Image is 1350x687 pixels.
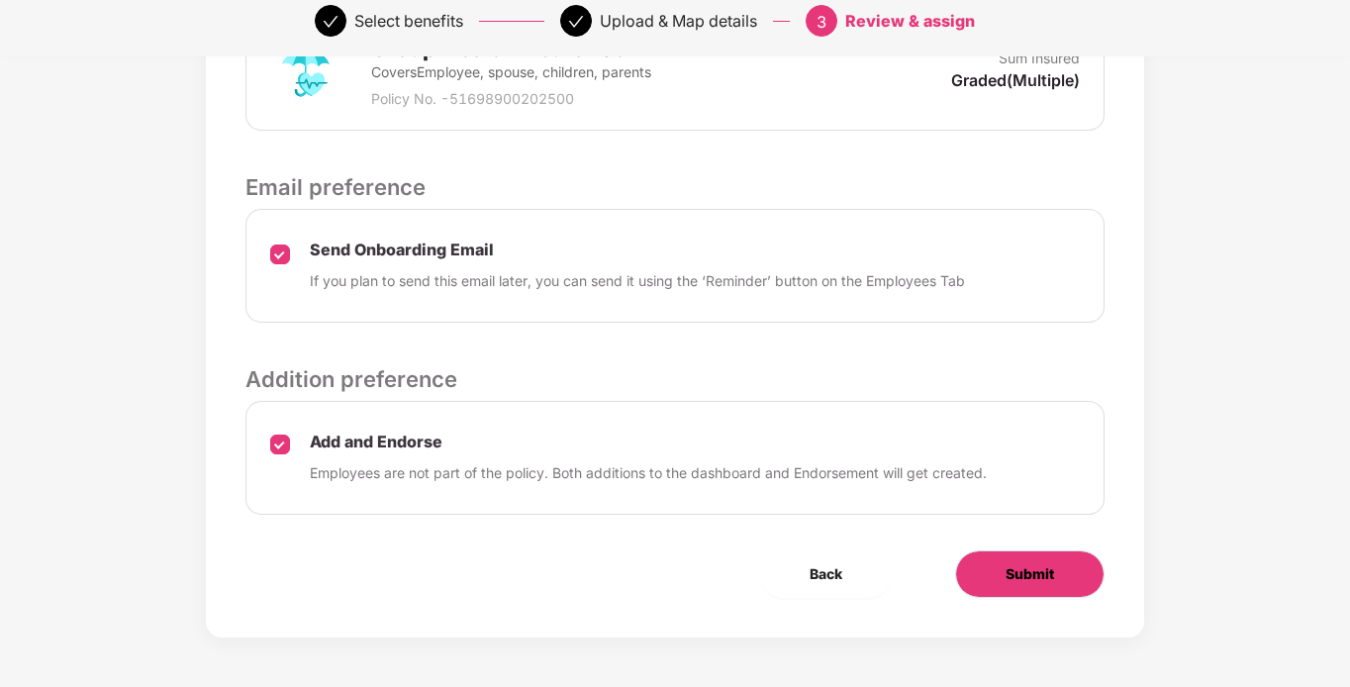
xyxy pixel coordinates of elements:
[371,88,651,110] p: Policy No. - 51698900202500
[845,5,975,37] div: Review & assign
[323,14,338,30] span: check
[245,362,1104,396] p: Addition preference
[354,5,463,37] div: Select benefits
[760,550,892,598] button: Back
[310,270,965,292] p: If you plan to send this email later, you can send it using the ‘Reminder’ button on the Employee...
[245,170,1104,204] p: Email preference
[310,432,987,452] p: Add and Endorse
[999,48,1080,69] p: Sum Insured
[270,36,341,107] img: svg+xml;base64,PHN2ZyB4bWxucz0iaHR0cDovL3d3dy53My5vcmcvMjAwMC9zdmciIHdpZHRoPSI3MiIgaGVpZ2h0PSI3Mi...
[1006,563,1054,585] span: Submit
[310,240,965,260] p: Send Onboarding Email
[568,14,584,30] span: check
[600,5,757,37] div: Upload & Map details
[371,61,651,83] p: Covers Employee, spouse, children, parents
[810,563,842,585] span: Back
[951,69,1080,91] p: Graded(Multiple)
[310,462,987,484] p: Employees are not part of the policy. Both additions to the dashboard and Endorsement will get cr...
[955,550,1105,598] button: Submit
[817,12,826,32] span: 3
